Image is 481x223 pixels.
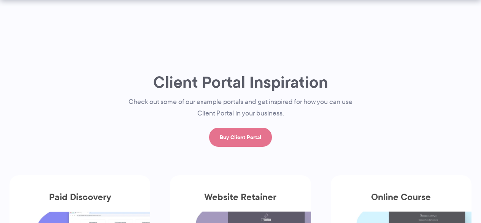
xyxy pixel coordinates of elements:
[113,72,368,92] h1: Client Portal Inspiration
[209,128,272,147] a: Buy Client Portal
[331,192,471,212] h3: Online Course
[113,96,368,119] p: Check out some of our example portals and get inspired for how you can use Client Portal in your ...
[10,192,150,212] h3: Paid Discovery
[170,192,311,212] h3: Website Retainer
